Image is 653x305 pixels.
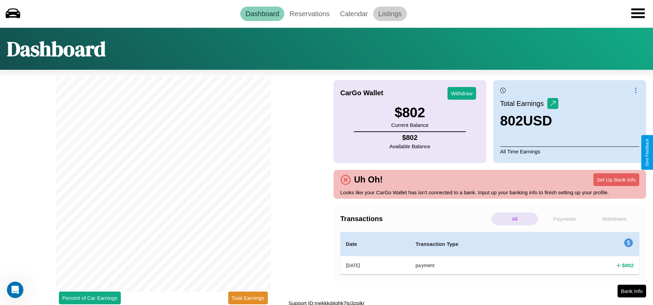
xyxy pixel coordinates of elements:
iframe: Intercom live chat [7,282,23,298]
a: Calendar [335,7,373,21]
p: Current Balance [391,120,428,130]
button: Total Earnings [228,292,268,304]
p: Available Balance [389,142,430,151]
h4: $ 802 [389,134,430,142]
p: Total Earnings [500,97,547,110]
button: Withdraw [447,87,476,100]
h3: $ 802 [391,105,428,120]
h4: Transactions [340,215,490,223]
p: All Time Earnings [500,146,639,156]
p: All [492,213,538,225]
div: Give Feedback [645,139,650,166]
p: Withdraws [591,213,638,225]
a: Listings [373,7,407,21]
p: Payments [541,213,588,225]
th: payment [410,256,558,275]
button: Bank Info [618,285,646,297]
p: Looks like your CarGo Wallet has isn't connected to a bank. Input up your banking info to finish ... [340,188,640,197]
h1: Dashboard [7,35,106,63]
a: Dashboard [240,7,284,21]
h4: Uh Oh! [351,175,386,185]
table: simple table [340,232,640,274]
th: [DATE] [340,256,410,275]
h4: CarGo Wallet [340,89,383,97]
h4: $ 802 [622,262,634,269]
h4: Date [346,240,405,248]
h3: 802 USD [500,113,558,129]
button: Set Up Bank Info [593,173,639,186]
h4: Transaction Type [415,240,552,248]
a: Reservations [284,7,335,21]
button: Percent of Car Earnings [59,292,121,304]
